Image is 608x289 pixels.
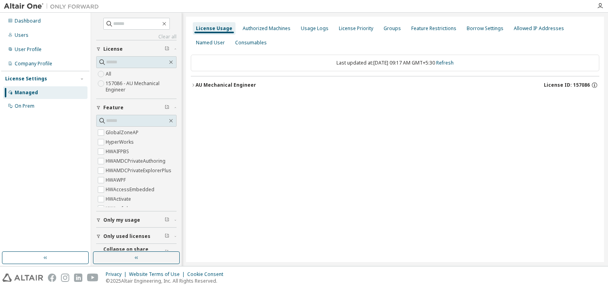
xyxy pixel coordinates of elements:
div: Named User [196,40,225,46]
span: Clear filter [165,233,169,240]
div: Cookie Consent [187,271,228,278]
label: 157086 - AU Mechanical Engineer [106,79,177,95]
div: Usage Logs [301,25,329,32]
span: Clear filter [165,249,169,256]
div: Users [15,32,28,38]
img: instagram.svg [61,274,69,282]
img: Altair One [4,2,103,10]
label: HWAMDCPrivateExplorerPlus [106,166,173,175]
a: Refresh [436,59,454,66]
img: altair_logo.svg [2,274,43,282]
span: Clear filter [165,217,169,223]
div: Last updated at: [DATE] 09:17 AM GMT+5:30 [191,55,599,71]
span: Only used licenses [103,233,150,240]
span: License ID: 157086 [544,82,590,88]
div: Allowed IP Addresses [514,25,564,32]
div: Borrow Settings [467,25,503,32]
label: HWAIFPBS [106,147,131,156]
button: Feature [96,99,177,116]
img: facebook.svg [48,274,56,282]
div: License Usage [196,25,232,32]
span: Collapse on share string [103,246,165,259]
div: License Priority [339,25,373,32]
span: Feature [103,105,123,111]
label: HWAccessEmbedded [106,185,156,194]
span: Clear filter [165,105,169,111]
div: Dashboard [15,18,41,24]
div: User Profile [15,46,42,53]
div: On Prem [15,103,34,109]
span: Only my usage [103,217,140,223]
div: Website Terms of Use [129,271,187,278]
img: youtube.svg [87,274,99,282]
span: License [103,46,123,52]
label: HWActivate [106,194,133,204]
div: Privacy [106,271,129,278]
div: License Settings [5,76,47,82]
div: Consumables [235,40,267,46]
label: HWAMDCPrivateAuthoring [106,156,167,166]
button: Only used licenses [96,228,177,245]
div: Managed [15,89,38,96]
div: Groups [384,25,401,32]
div: Company Profile [15,61,52,67]
label: All [106,69,113,79]
div: Authorized Machines [243,25,291,32]
button: AU Mechanical EngineerLicense ID: 157086 [191,76,599,94]
button: Only my usage [96,211,177,229]
a: Clear all [96,34,177,40]
label: HWAWPF [106,175,127,185]
label: GlobalZoneAP [106,128,140,137]
img: linkedin.svg [74,274,82,282]
label: HWAcufwh [106,204,131,213]
span: Clear filter [165,46,169,52]
p: © 2025 Altair Engineering, Inc. All Rights Reserved. [106,278,228,284]
div: Feature Restrictions [411,25,456,32]
div: AU Mechanical Engineer [196,82,256,88]
label: HyperWorks [106,137,135,147]
button: License [96,40,177,58]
